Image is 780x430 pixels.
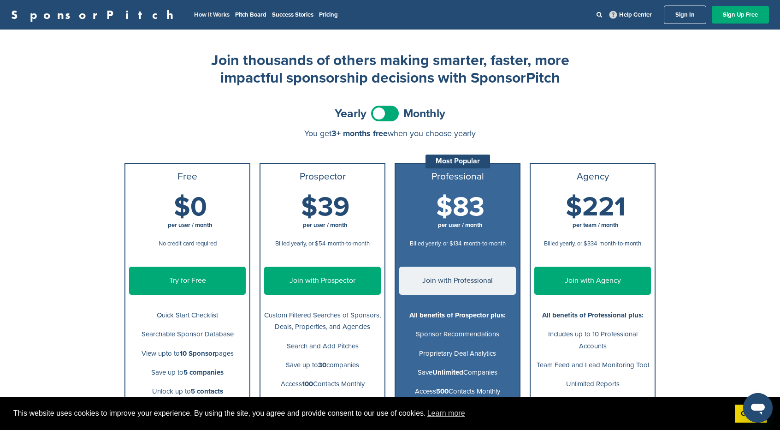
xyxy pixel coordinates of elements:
[264,310,381,333] p: Custom Filtered Searches of Sponsors, Deals, Properties, and Agencies
[410,240,461,247] span: Billed yearly, or $134
[168,221,213,229] span: per user / month
[335,108,366,119] span: Yearly
[11,9,179,21] a: SponsorPitch
[425,155,490,168] div: Most Popular
[534,267,651,295] a: Join with Agency
[264,378,381,390] p: Access Contacts Monthly
[664,6,706,24] a: Sign In
[318,361,326,369] b: 30
[599,240,641,247] span: month-to-month
[129,386,246,397] p: Unlock up to
[331,128,388,138] span: 3+ months free
[264,340,381,352] p: Search and Add Pitches
[159,240,217,247] span: No credit card required
[534,359,651,371] p: Team Feed and Lead Monitoring Tool
[206,52,574,87] h2: Join thousands of others making smarter, faster, more impactful sponsorship decisions with Sponso...
[566,191,626,223] span: $221
[13,406,727,420] span: This website uses cookies to improve your experience. By using the site, you agree and provide co...
[264,359,381,371] p: Save up to companies
[129,171,246,182] h3: Free
[129,367,246,378] p: Save up to
[319,11,338,18] a: Pricing
[438,221,483,229] span: per user / month
[275,240,325,247] span: Billed yearly, or $54
[328,240,370,247] span: month-to-month
[403,108,445,119] span: Monthly
[180,349,215,358] b: 10 Sponsor
[183,368,224,376] b: 5 companies
[432,368,463,376] b: Unlimited
[399,171,516,182] h3: Professional
[264,171,381,182] h3: Prospector
[129,348,246,359] p: View upto to pages
[264,267,381,295] a: Join with Prospector
[534,171,651,182] h3: Agency
[608,9,654,20] a: Help Center
[436,387,449,395] b: 500
[301,191,349,223] span: $39
[542,311,644,319] b: All benefits of Professional plus:
[735,405,767,423] a: dismiss cookie message
[129,267,246,295] a: Try for Free
[544,240,597,247] span: Billed yearly, or $334
[409,311,506,319] b: All benefits of Prospector plus:
[235,11,266,18] a: Pitch Board
[124,129,656,138] div: You get when you choose yearly
[426,406,467,420] a: learn more about cookies
[302,380,313,388] b: 100
[534,378,651,390] p: Unlimited Reports
[129,328,246,340] p: Searchable Sponsor Database
[399,367,516,378] p: Save Companies
[399,328,516,340] p: Sponsor Recommendations
[399,348,516,359] p: Proprietary Deal Analytics
[436,191,485,223] span: $83
[194,11,230,18] a: How It Works
[174,191,207,223] span: $0
[712,6,769,24] a: Sign Up Free
[743,393,773,423] iframe: Button to launch messaging window
[191,387,223,395] b: 5 contacts
[129,310,246,321] p: Quick Start Checklist
[399,267,516,295] a: Join with Professional
[399,386,516,397] p: Access Contacts Monthly
[303,221,348,229] span: per user / month
[464,240,506,247] span: month-to-month
[573,221,619,229] span: per team / month
[534,328,651,352] p: Includes up to 10 Professional Accounts
[272,11,313,18] a: Success Stories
